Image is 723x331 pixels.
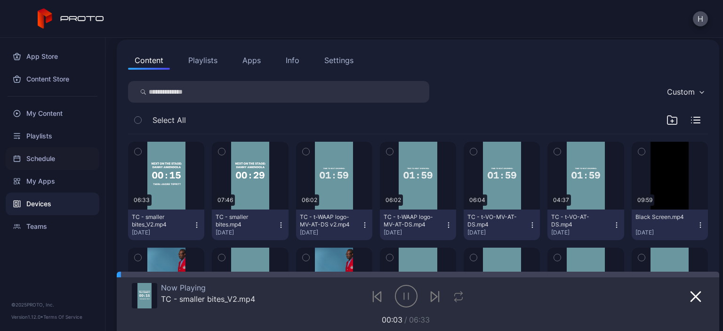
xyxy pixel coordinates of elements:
div: Info [286,55,299,66]
a: Terms Of Service [43,314,82,320]
div: [DATE] [132,229,193,236]
div: [DATE] [216,229,277,236]
a: Teams [6,215,99,238]
button: TC - t-VO-AT-DS.mp4[DATE] [547,210,624,240]
button: Settings [318,51,360,70]
button: H [693,11,708,26]
span: Select All [153,114,186,126]
a: My Apps [6,170,99,193]
button: TC - t-WAAP logo-MV-AT-DS v2.mp4[DATE] [296,210,372,240]
a: Devices [6,193,99,215]
span: / [404,315,407,324]
span: 06:33 [409,315,430,324]
div: [DATE] [300,229,361,236]
div: [DATE] [551,229,612,236]
button: TC - smaller bites.mp4[DATE] [212,210,288,240]
button: Custom [662,81,708,103]
button: Info [279,51,306,70]
button: TC - t-VO-MV-AT-DS.mp4[DATE] [464,210,540,240]
div: TC - smaller bites.mp4 [216,213,267,228]
div: TC - t-VO-AT-DS.mp4 [551,213,603,228]
div: Now Playing [161,283,255,292]
div: Custom [667,87,695,97]
button: TC - smaller bites_V2.mp4[DATE] [128,210,204,240]
a: My Content [6,102,99,125]
button: Apps [236,51,267,70]
div: © 2025 PROTO, Inc. [11,301,94,308]
div: Black Screen.mp4 [635,213,687,221]
span: 00:03 [382,315,402,324]
span: Version 1.12.0 • [11,314,43,320]
div: TC - t-WAAP logo-MV-AT-DS.mp4 [384,213,435,228]
button: TC - t-WAAP logo-MV-AT-DS.mp4[DATE] [380,210,456,240]
div: [DATE] [384,229,445,236]
div: TC - t-VO-MV-AT-DS.mp4 [467,213,519,228]
div: TC - t-WAAP logo-MV-AT-DS v2.mp4 [300,213,352,228]
div: TC - smaller bites_V2.mp4 [161,294,255,304]
button: Content [128,51,170,70]
div: [DATE] [467,229,529,236]
a: Schedule [6,147,99,170]
a: Playlists [6,125,99,147]
div: [DATE] [635,229,697,236]
div: Settings [324,55,353,66]
a: App Store [6,45,99,68]
button: Black Screen.mp4[DATE] [632,210,708,240]
div: TC - smaller bites_V2.mp4 [132,213,184,228]
a: Content Store [6,68,99,90]
button: Playlists [182,51,224,70]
